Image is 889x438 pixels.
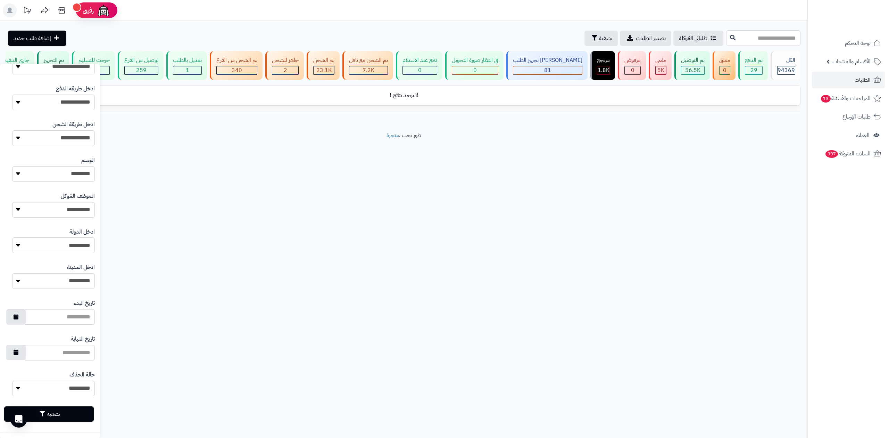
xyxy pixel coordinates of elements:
[186,66,189,74] span: 1
[313,56,334,64] div: تم الشحن
[855,75,871,85] span: الطلبات
[418,66,422,74] span: 0
[845,38,871,48] span: لوحة التحكم
[402,56,437,64] div: دفع عند الاستلام
[681,66,704,74] div: 56465
[745,66,762,74] div: 29
[52,121,95,129] label: ادخل طريقة الشحن
[349,66,388,74] div: 7223
[620,31,671,46] a: تصدير الطلبات
[71,335,95,343] label: تاريخ النهاية
[655,56,666,64] div: ملغي
[83,6,94,15] span: رفيق
[452,56,498,64] div: في انتظار صورة التحويل
[825,150,838,158] span: 307
[67,263,95,271] label: ادخل المدينة
[657,66,664,74] span: 5K
[812,35,885,51] a: لوحة التحكم
[363,66,374,74] span: 7.2K
[264,51,305,80] a: جاهز للشحن 2
[272,56,299,64] div: جاهز للشحن
[78,56,110,64] div: خرجت للتسليم
[625,66,640,74] div: 0
[349,56,388,64] div: تم الشحن مع ناقل
[598,66,609,74] span: 1.8K
[820,94,871,103] span: المراجعات والأسئلة
[452,66,498,74] div: 0
[208,51,264,80] a: تم الشحن من الفرع 340
[812,72,885,88] a: الطلبات
[272,66,298,74] div: 2
[769,51,802,80] a: الكل94369
[284,66,287,74] span: 2
[584,31,618,46] button: تصفية
[10,411,27,428] div: Open Intercom Messenger
[719,56,730,64] div: معلق
[812,108,885,125] a: طلبات الإرجاع
[7,86,800,105] td: لا توجد نتائج !
[173,56,202,64] div: تعديل بالطلب
[216,56,257,64] div: تم الشحن من الفرع
[81,156,95,164] label: الوسم
[136,66,147,74] span: 259
[616,51,647,80] a: مرفوض 0
[842,112,871,122] span: طلبات الإرجاع
[673,31,723,46] a: طلباتي المُوكلة
[636,34,666,42] span: تصدير الطلبات
[8,31,66,46] a: إضافة طلب جديد
[821,95,831,103] span: 13
[125,66,158,74] div: 259
[305,51,341,80] a: تم الشحن 23.1K
[4,56,29,64] div: جاري التنفيذ
[825,149,871,159] span: السلات المتروكة
[812,90,885,107] a: المراجعات والأسئلة13
[505,51,589,80] a: [PERSON_NAME] تجهيز الطلب 81
[232,66,242,74] span: 340
[314,66,334,74] div: 23086
[647,51,673,80] a: ملغي 5K
[599,34,612,42] span: تصفية
[832,57,871,66] span: الأقسام والمنتجات
[750,66,757,74] span: 29
[173,66,201,74] div: 1
[69,371,95,379] label: حالة الحذف
[745,56,763,64] div: تم الدفع
[18,3,36,19] a: تحديثات المنصة
[513,66,582,74] div: 81
[589,51,616,80] a: مرتجع 1.8K
[777,56,795,64] div: الكل
[69,228,95,236] label: ادخل الدولة
[685,66,700,74] span: 56.5K
[165,51,208,80] a: تعديل بالطلب 1
[74,299,95,307] label: تاريخ البدء
[711,51,737,80] a: معلق 0
[778,66,795,74] span: 94369
[4,406,94,422] button: تصفية
[217,66,257,74] div: 340
[387,131,399,139] a: متجرة
[737,51,769,80] a: تم الدفع 29
[723,66,726,74] span: 0
[597,56,610,64] div: مرتجع
[597,66,609,74] div: 1806
[624,56,641,64] div: مرفوض
[341,51,394,80] a: تم الشحن مع ناقل 7.2K
[70,51,116,80] a: خرجت للتسليم 43
[544,66,551,74] span: 81
[116,51,165,80] a: توصيل من الفرع 259
[14,34,51,42] span: إضافة طلب جديد
[681,56,705,64] div: تم التوصيل
[97,3,110,17] img: ai-face.png
[56,85,95,93] label: ادخل طريقه الدفع
[812,127,885,144] a: العملاء
[631,66,634,74] span: 0
[656,66,666,74] div: 4954
[36,51,70,80] a: تم التجهيز 76
[124,56,158,64] div: توصيل من الفرع
[44,56,64,64] div: تم التجهيز
[61,192,95,200] label: الموظف المُوكل
[679,34,707,42] span: طلباتي المُوكلة
[403,66,437,74] div: 0
[316,66,332,74] span: 23.1K
[473,66,477,74] span: 0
